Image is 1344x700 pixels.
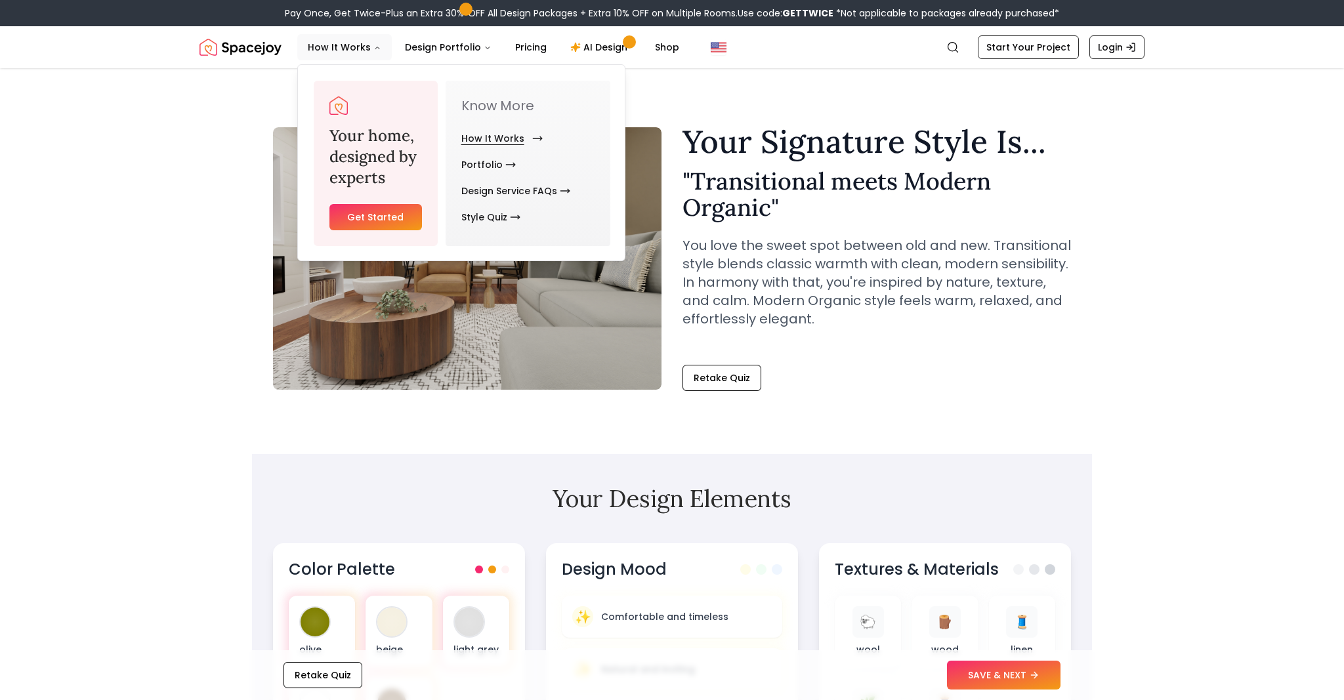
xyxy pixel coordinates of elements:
[376,643,421,656] p: beige
[285,7,1059,20] div: Pay Once, Get Twice-Plus an Extra 30% OFF All Design Packages + Extra 10% OFF on Multiple Rooms.
[461,178,570,204] a: Design Service FAQs
[711,39,726,55] img: United States
[453,643,499,656] p: light grey
[978,35,1079,59] a: Start Your Project
[461,152,516,178] a: Portfolio
[289,559,395,580] h3: Color Palette
[947,661,1060,690] button: SAVE & NEXT
[562,559,667,580] h3: Design Mood
[644,34,690,60] a: Shop
[199,26,1144,68] nav: Global
[199,34,282,60] img: Spacejoy Logo
[682,365,761,391] button: Retake Quiz
[835,559,999,580] h3: Textures & Materials
[329,96,348,115] a: Spacejoy
[394,34,502,60] button: Design Portfolio
[682,126,1071,157] h1: Your Signature Style Is...
[738,7,833,20] span: Use code:
[601,610,728,623] p: Comfortable and timeless
[329,96,348,115] img: Spacejoy Logo
[1014,613,1030,631] span: 🧵
[461,125,537,152] a: How It Works
[682,168,1071,220] h2: " Transitional meets Modern Organic "
[560,34,642,60] a: AI Design
[199,34,282,60] a: Spacejoy
[298,65,626,262] div: How It Works
[682,236,1071,328] p: You love the sweet spot between old and new. Transitional style blends classic warmth with clean,...
[931,643,959,656] p: wood
[283,662,362,688] button: Retake Quiz
[297,34,690,60] nav: Main
[299,643,345,656] p: olive
[1089,35,1144,59] a: Login
[461,96,595,115] p: Know More
[782,7,833,20] b: GETTWICE
[860,613,876,631] span: 🐑
[329,204,422,230] a: Get Started
[329,125,422,188] h3: Your home, designed by experts
[273,127,661,390] img: Transitional meets Modern Organic Style Example
[856,643,880,656] p: wool
[833,7,1059,20] span: *Not applicable to packages already purchased*
[273,485,1071,512] h2: Your Design Elements
[575,607,591,626] span: ✨
[461,204,520,230] a: Style Quiz
[1011,643,1033,656] p: linen
[297,34,392,60] button: How It Works
[936,613,953,631] span: 🪵
[505,34,557,60] a: Pricing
